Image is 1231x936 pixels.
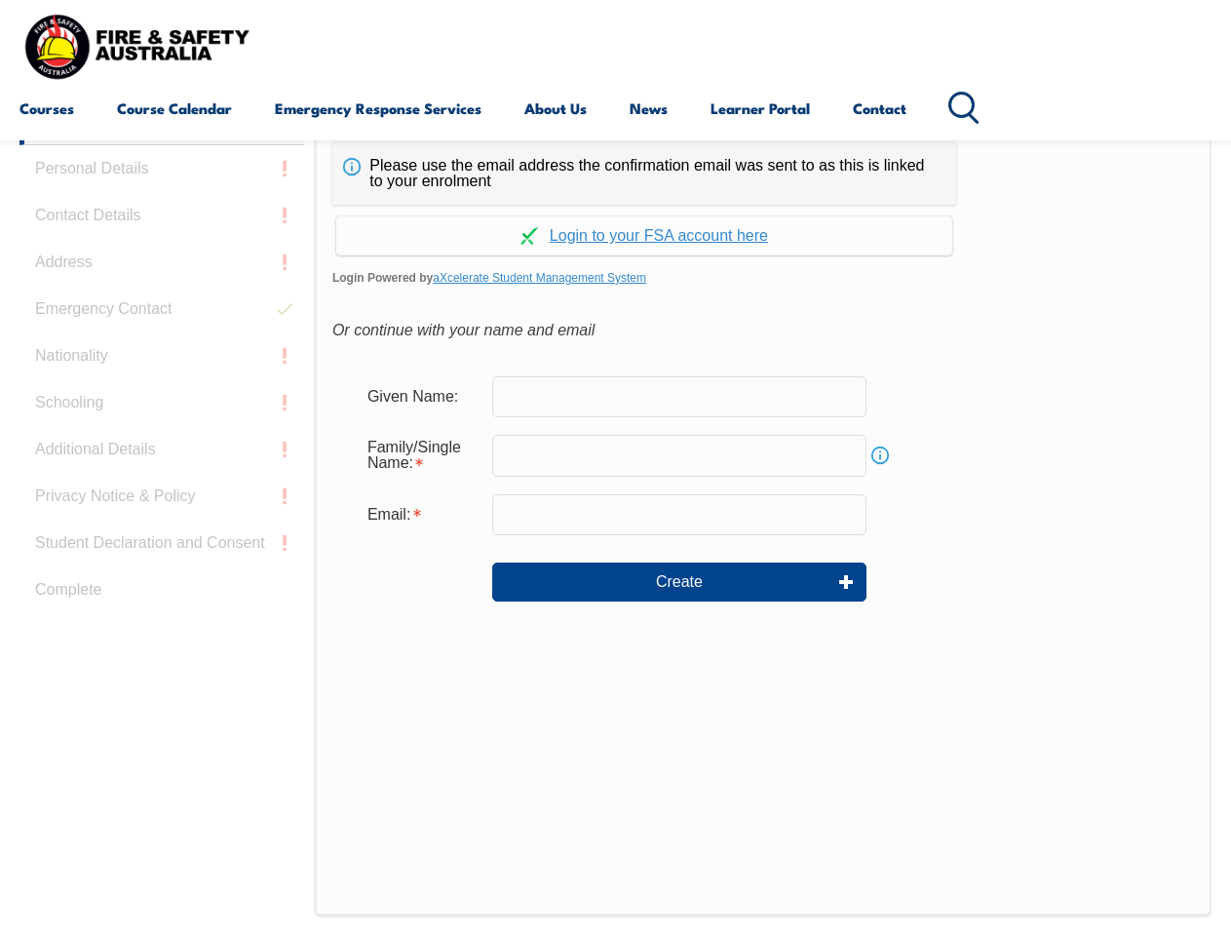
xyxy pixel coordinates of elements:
a: Info [866,442,894,469]
div: Please use the email address the confirmation email was sent to as this is linked to your enrolment [332,142,956,205]
span: Login Powered by [332,263,1194,292]
div: Email is required. [352,496,492,533]
a: aXcelerate Student Management System [433,271,646,285]
a: Emergency Response Services [275,85,481,132]
div: Given Name: [352,378,492,415]
a: About Us [524,85,587,132]
div: Family/Single Name is required. [352,429,492,482]
a: Course Calendar [117,85,232,132]
a: Courses [19,85,74,132]
a: Contact [853,85,906,132]
button: Create [492,563,866,602]
div: Or continue with your name and email [332,316,1194,345]
a: News [630,85,668,132]
img: Log in withaxcelerate [520,227,538,245]
a: Learner Portal [711,85,810,132]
